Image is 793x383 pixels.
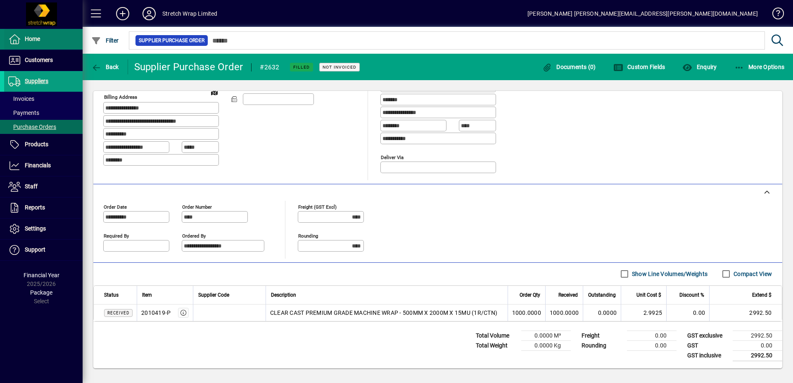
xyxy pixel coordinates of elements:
[25,183,38,190] span: Staff
[577,331,627,340] td: Freight
[666,304,709,321] td: 0.00
[141,309,171,317] div: 2010419-P
[683,340,733,350] td: GST
[134,60,243,74] div: Supplier Purchase Order
[4,92,83,106] a: Invoices
[25,204,45,211] span: Reports
[621,304,666,321] td: 2.9925
[30,289,52,296] span: Package
[270,309,497,317] span: CLEAR CAST PREMIUM GRADE MACHINE WRAP - 500MM X 2000M X 15MU (1R/CTN)
[381,154,404,160] mat-label: Deliver via
[136,6,162,21] button: Profile
[4,240,83,260] a: Support
[521,340,571,350] td: 0.0000 Kg
[298,233,318,238] mat-label: Rounding
[4,155,83,176] a: Financials
[25,78,48,84] span: Suppliers
[732,270,772,278] label: Compact View
[208,86,221,99] a: View on map
[588,290,616,300] span: Outstanding
[104,204,127,209] mat-label: Order date
[680,59,719,74] button: Enquiry
[25,141,48,147] span: Products
[636,290,661,300] span: Unit Cost $
[4,134,83,155] a: Products
[4,29,83,50] a: Home
[472,331,521,340] td: Total Volume
[520,290,540,300] span: Order Qty
[8,95,34,102] span: Invoices
[182,233,206,238] mat-label: Ordered by
[4,197,83,218] a: Reports
[83,59,128,74] app-page-header-button: Back
[613,64,665,70] span: Custom Fields
[472,340,521,350] td: Total Weight
[25,225,46,232] span: Settings
[558,290,578,300] span: Received
[25,162,51,169] span: Financials
[91,37,119,44] span: Filter
[679,290,704,300] span: Discount %
[25,246,45,253] span: Support
[4,219,83,239] a: Settings
[627,340,677,350] td: 0.00
[545,304,583,321] td: 1000.0000
[733,331,782,340] td: 2992.50
[732,59,787,74] button: More Options
[24,272,59,278] span: Financial Year
[293,64,310,70] span: Filled
[198,290,229,300] span: Supplier Code
[109,6,136,21] button: Add
[89,33,121,48] button: Filter
[630,270,708,278] label: Show Line Volumes/Weights
[298,204,337,209] mat-label: Freight (GST excl)
[733,340,782,350] td: 0.00
[271,290,296,300] span: Description
[733,350,782,361] td: 2992.50
[734,64,785,70] span: More Options
[142,290,152,300] span: Item
[162,7,218,20] div: Stretch Wrap Limited
[521,331,571,340] td: 0.0000 M³
[8,124,56,130] span: Purchase Orders
[91,64,119,70] span: Back
[104,233,129,238] mat-label: Required by
[683,331,733,340] td: GST exclusive
[25,57,53,63] span: Customers
[260,61,279,74] div: #2632
[4,120,83,134] a: Purchase Orders
[8,109,39,116] span: Payments
[752,290,772,300] span: Extend $
[627,331,677,340] td: 0.00
[4,106,83,120] a: Payments
[540,59,598,74] button: Documents (0)
[89,59,121,74] button: Back
[766,2,783,29] a: Knowledge Base
[542,64,596,70] span: Documents (0)
[577,340,627,350] td: Rounding
[104,290,119,300] span: Status
[682,64,717,70] span: Enquiry
[611,59,667,74] button: Custom Fields
[583,304,621,321] td: 0.0000
[182,204,212,209] mat-label: Order number
[683,350,733,361] td: GST inclusive
[107,311,129,315] span: Received
[709,304,782,321] td: 2992.50
[4,50,83,71] a: Customers
[323,64,356,70] span: Not Invoiced
[508,304,545,321] td: 1000.0000
[25,36,40,42] span: Home
[139,36,204,45] span: Supplier Purchase Order
[527,7,758,20] div: [PERSON_NAME] [PERSON_NAME][EMAIL_ADDRESS][PERSON_NAME][DOMAIN_NAME]
[4,176,83,197] a: Staff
